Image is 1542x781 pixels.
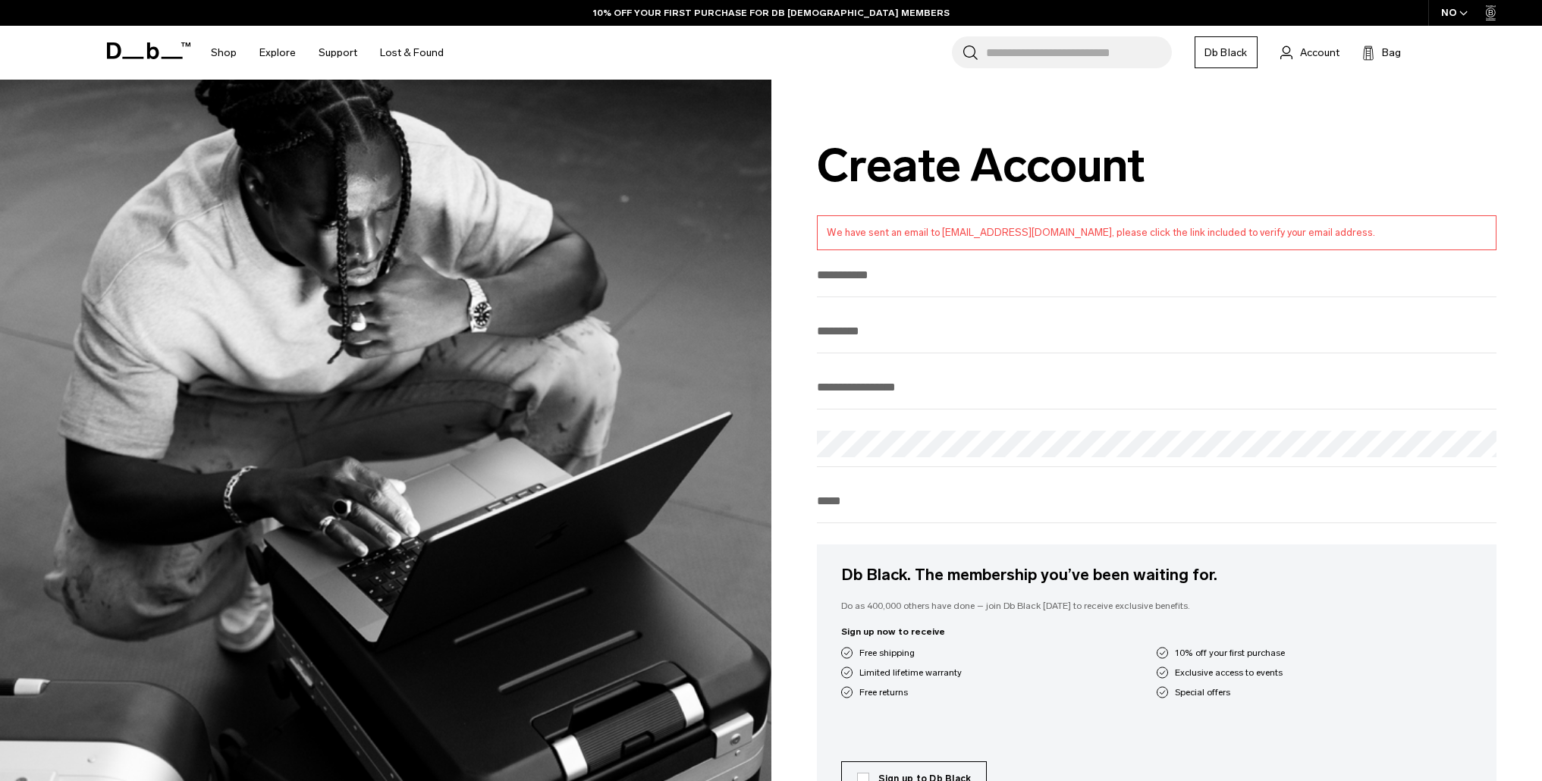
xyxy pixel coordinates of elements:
[259,26,296,80] a: Explore
[1175,666,1283,679] span: Exclusive access to events
[1195,36,1258,68] a: Db Black
[380,26,444,80] a: Lost & Found
[593,6,950,20] a: 10% OFF YOUR FIRST PURCHASE FOR DB [DEMOGRAPHIC_DATA] MEMBERS
[859,666,962,679] span: Limited lifetime warranty
[859,685,908,699] span: Free returns
[1175,646,1285,660] span: 10% off your first purchase
[827,225,1487,240] li: We have sent an email to [EMAIL_ADDRESS][DOMAIN_NAME], please click the link included to verify y...
[319,26,357,80] a: Support
[211,26,237,80] a: Shop
[1382,45,1401,61] span: Bag
[817,138,1145,193] span: Create Account
[1280,43,1339,61] a: Account
[841,599,1473,613] p: Do as 400,000 others have done – join Db Black [DATE] to receive exclusive benefits.
[841,625,1473,638] p: Sign up now to receive
[1175,685,1230,699] span: Special offers
[1300,45,1339,61] span: Account
[841,563,1473,587] h4: Db Black. The membership you’ve been waiting for.
[859,646,915,660] span: Free shipping
[199,26,455,80] nav: Main Navigation
[1362,43,1401,61] button: Bag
